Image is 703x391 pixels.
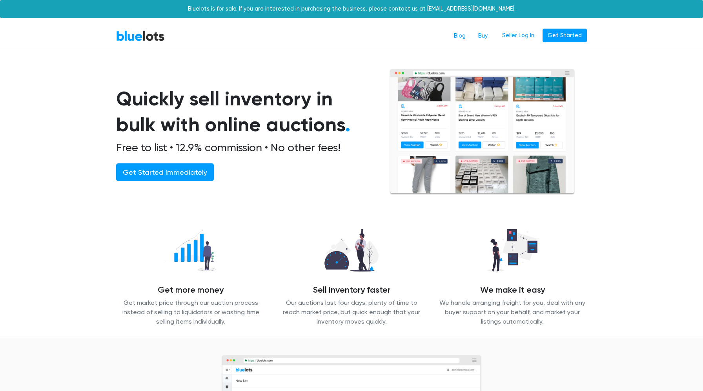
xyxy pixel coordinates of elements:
img: recover_more-49f15717009a7689fa30a53869d6e2571c06f7df1acb54a68b0676dd95821868.png [158,225,223,276]
h2: Free to list • 12.9% commission • No other fees! [116,141,370,154]
a: Get Started Immediately [116,163,214,181]
a: Blog [448,29,472,43]
p: Our auctions last four days, plenty of time to reach market price, but quick enough that your inv... [277,298,426,326]
h4: Sell inventory faster [277,285,426,295]
a: Get Started [543,29,587,43]
img: we_manage-77d26b14627abc54d025a00e9d5ddefd645ea4957b3cc0d2b85b0966dac19dae.png [481,225,544,276]
img: browserlots-effe8949e13f0ae0d7b59c7c387d2f9fb811154c3999f57e71a08a1b8b46c466.png [389,69,575,195]
span: . [345,113,350,136]
h4: Get more money [116,285,265,295]
h1: Quickly sell inventory in bulk with online auctions [116,86,370,138]
a: Buy [472,29,494,43]
img: sell_faster-bd2504629311caa3513348c509a54ef7601065d855a39eafb26c6393f8aa8a46.png [318,225,385,276]
h4: We make it easy [438,285,587,295]
a: Seller Log In [497,29,539,43]
a: BlueLots [116,30,165,42]
p: Get market price through our auction process instead of selling to liquidators or wasting time se... [116,298,265,326]
p: We handle arranging freight for you, deal with any buyer support on your behalf, and market your ... [438,298,587,326]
